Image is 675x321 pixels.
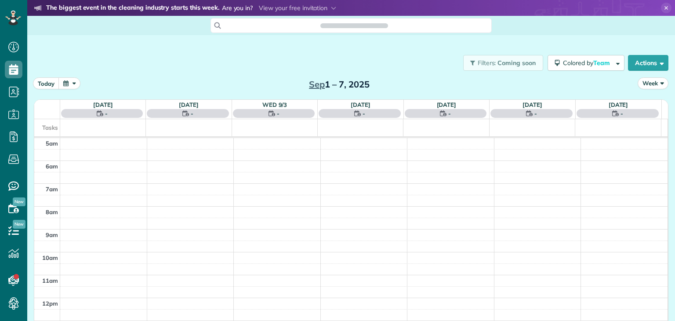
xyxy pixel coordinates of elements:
[46,231,58,238] span: 9am
[46,208,58,215] span: 8am
[593,59,611,67] span: Team
[46,140,58,147] span: 5am
[638,77,668,89] button: Week
[42,300,58,307] span: 12pm
[179,101,199,108] a: [DATE]
[284,80,394,89] h2: 1 – 7, 2025
[222,4,253,13] span: Are you in?
[42,277,58,284] span: 11am
[277,109,279,118] span: -
[534,109,537,118] span: -
[33,77,59,89] button: today
[478,59,496,67] span: Filters:
[437,101,457,108] a: [DATE]
[621,109,623,118] span: -
[329,21,379,30] span: Search ZenMaid…
[497,59,536,67] span: Coming soon
[42,254,58,261] span: 10am
[448,109,451,118] span: -
[262,101,287,108] a: Wed 9/3
[628,55,668,71] button: Actions
[351,101,370,108] a: [DATE]
[105,109,108,118] span: -
[34,15,386,26] li: The world’s leading virtual event for cleaning business owners.
[563,59,613,67] span: Colored by
[46,163,58,170] span: 6am
[13,197,25,206] span: New
[13,220,25,229] span: New
[46,4,219,13] strong: The biggest event in the cleaning industry starts this week.
[309,79,325,90] span: Sep
[46,186,58,193] span: 7am
[93,101,113,108] a: [DATE]
[609,101,628,108] a: [DATE]
[523,101,542,108] a: [DATE]
[191,109,193,118] span: -
[363,109,365,118] span: -
[548,55,624,71] button: Colored byTeam
[42,124,58,131] span: Tasks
